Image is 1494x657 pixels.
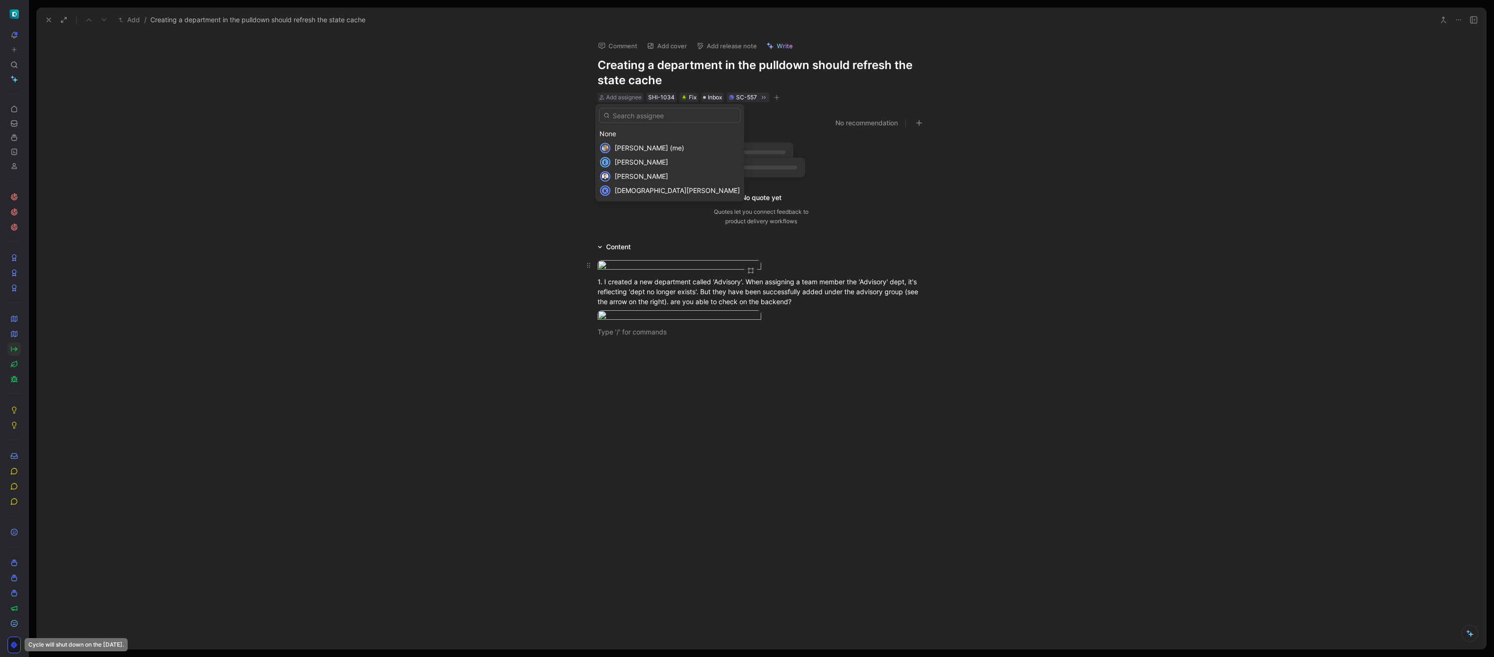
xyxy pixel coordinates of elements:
span: [DEMOGRAPHIC_DATA][PERSON_NAME] [615,186,740,194]
span: [PERSON_NAME] [615,158,668,166]
img: avatar [601,172,609,181]
img: avatar [601,144,609,152]
div: E [601,158,609,166]
input: Search assignee [599,108,740,123]
div: Cycle will shut down on the [DATE]. [25,638,128,651]
div: None [599,128,740,140]
span: [PERSON_NAME] [615,172,668,180]
div: K [601,186,609,195]
span: [PERSON_NAME] (me) [615,144,684,152]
